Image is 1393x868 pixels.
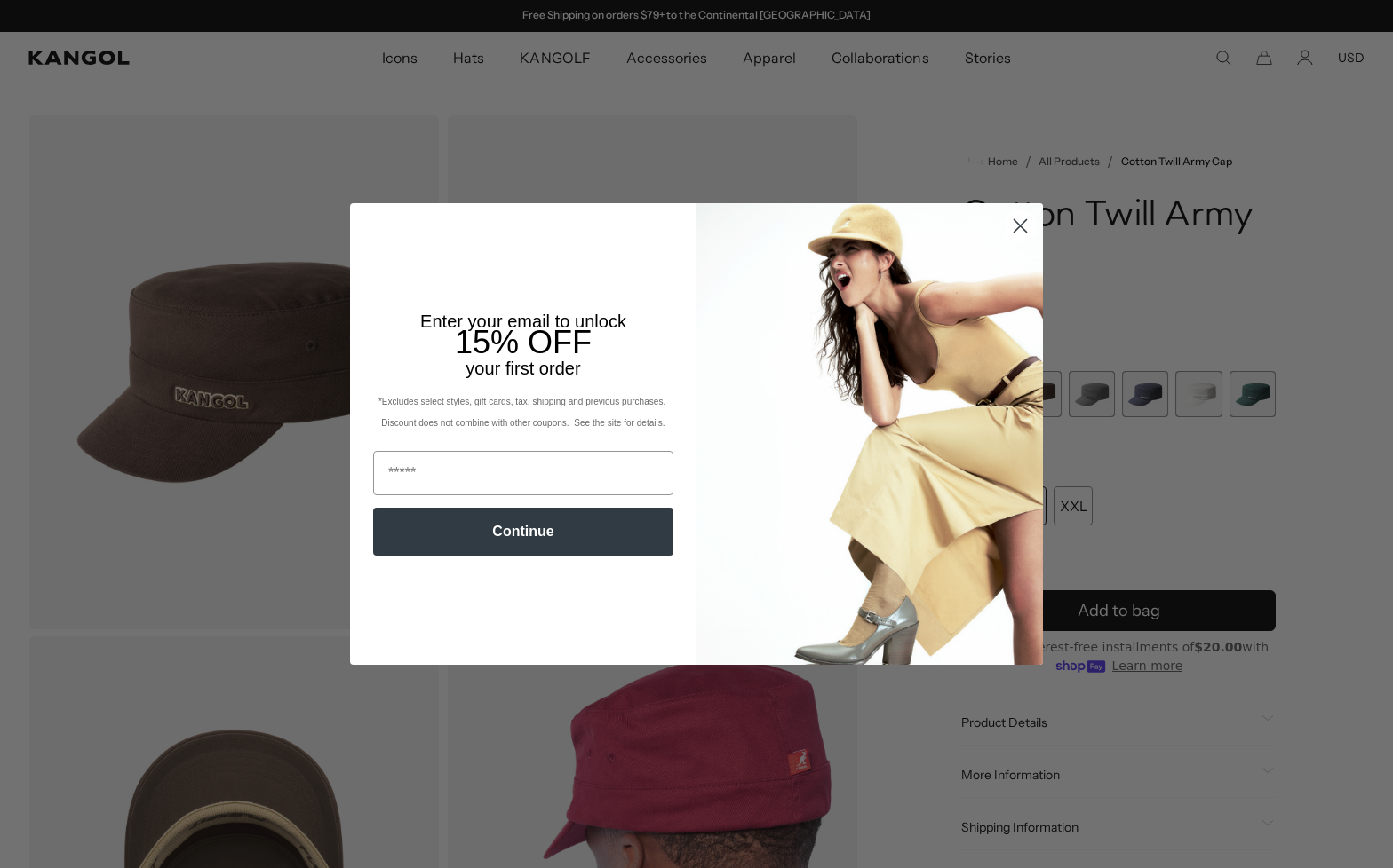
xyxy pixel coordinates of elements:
span: *Excludes select styles, gift cards, tax, shipping and previous purchases. Discount does not comb... [378,397,668,428]
input: Email [373,451,673,495]
button: Close dialog [1005,210,1036,241]
span: 15% OFF [455,324,592,360]
span: Enter your email to unlock [420,312,626,331]
span: your first order [466,359,580,378]
img: 93be19ad-e773-4382-80b9-c9d740c9197f.jpeg [696,203,1043,665]
button: Continue [373,508,673,556]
